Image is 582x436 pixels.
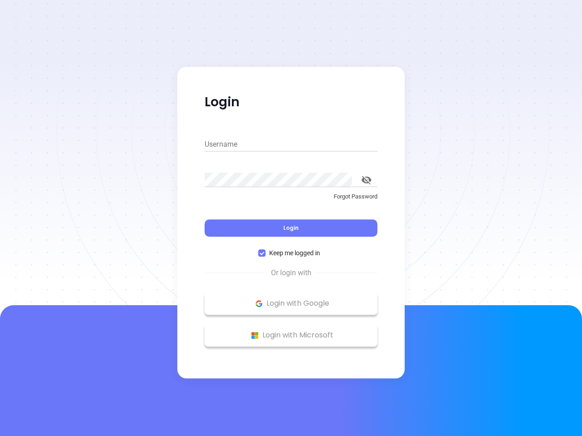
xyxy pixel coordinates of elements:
p: Login with Google [209,297,373,310]
button: Login [205,219,377,237]
p: Forgot Password [205,192,377,201]
p: Login with Microsoft [209,328,373,342]
span: Keep me logged in [266,248,324,258]
button: Google Logo Login with Google [205,292,377,315]
p: Login [205,94,377,110]
span: Or login with [266,268,316,278]
span: Login [283,224,299,232]
button: toggle password visibility [356,169,377,191]
a: Forgot Password [205,192,377,208]
img: Google Logo [253,298,265,309]
button: Microsoft Logo Login with Microsoft [205,324,377,347]
img: Microsoft Logo [249,330,261,341]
